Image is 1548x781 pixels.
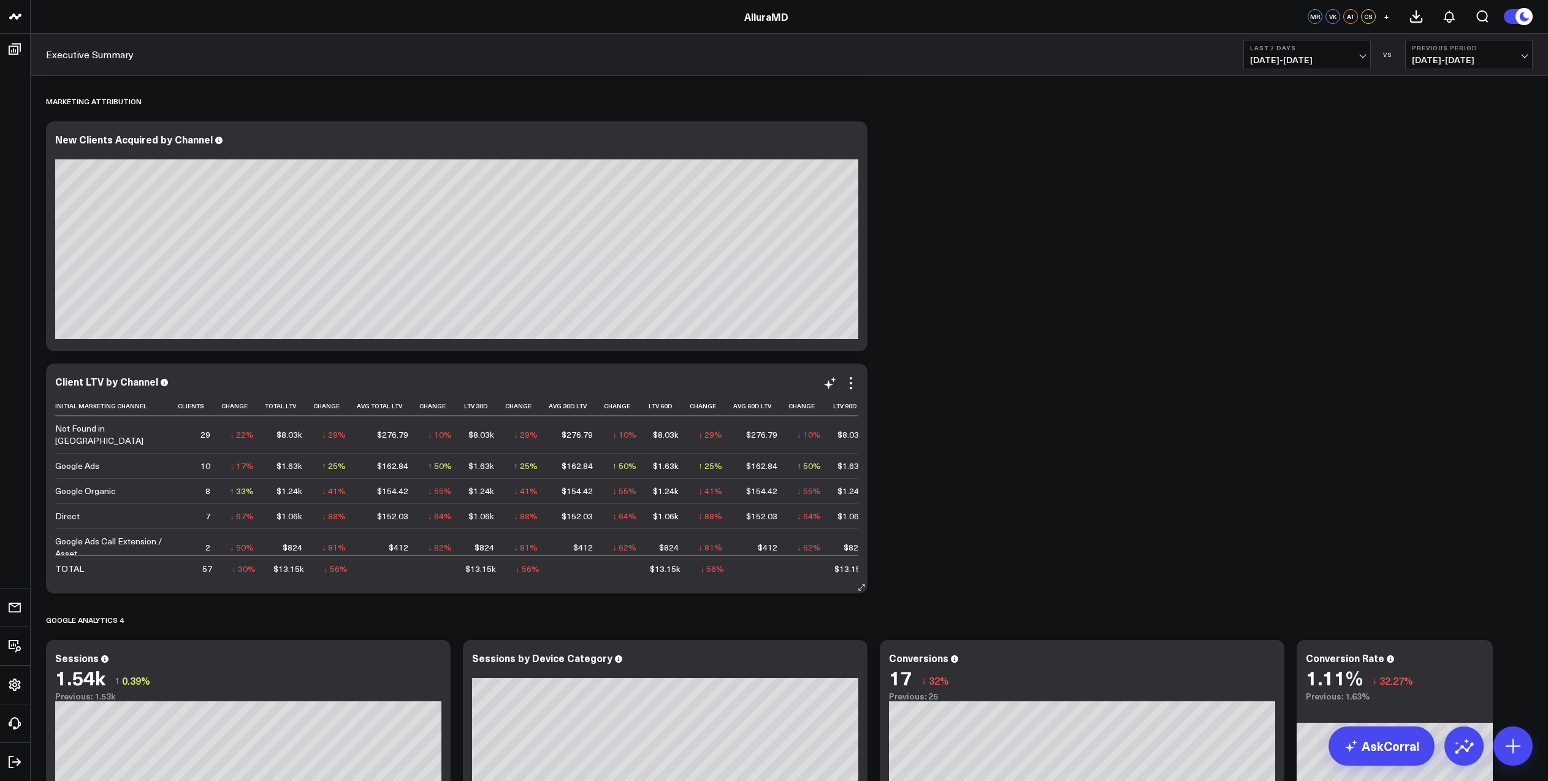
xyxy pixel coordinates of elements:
div: $1.06k [653,510,679,522]
span: ↓ [921,672,926,688]
th: Total Ltv [265,396,313,416]
div: ↓ 10% [612,429,636,441]
div: Not Found in [GEOGRAPHIC_DATA] [55,422,167,447]
div: 1.54k [55,666,105,688]
div: $154.42 [746,485,777,497]
div: 17 [889,666,912,688]
div: $824 [844,541,863,554]
div: CS [1361,9,1376,24]
div: Previous: 1.63% [1306,691,1484,701]
div: ↓ 81% [514,541,538,554]
div: ↑ 25% [698,460,722,472]
div: $1.06k [837,510,863,522]
div: Previous: 25 [889,691,1275,701]
div: ↓ 88% [514,510,538,522]
span: [DATE] - [DATE] [1250,55,1364,65]
th: Change [419,396,463,416]
div: ↓ 41% [698,485,722,497]
div: ↓ 29% [514,429,538,441]
div: $412 [573,541,593,554]
div: ↓ 88% [322,510,346,522]
div: $154.42 [562,485,593,497]
div: ↓ 56% [516,563,540,575]
th: Ltv 60d [647,396,690,416]
div: $1.63k [468,460,494,472]
div: VK [1325,9,1340,24]
span: 0.39% [122,674,150,687]
div: $8.03k [468,429,494,441]
span: [DATE] - [DATE] [1412,55,1526,65]
div: ↑ 33% [230,485,254,497]
div: VS [1377,51,1399,58]
button: Previous Period[DATE]-[DATE] [1405,40,1533,69]
b: Previous Period [1412,44,1526,51]
div: 1.11% [1306,666,1363,688]
div: ↓ 55% [428,485,452,497]
div: ↓ 64% [797,510,821,522]
span: 32.27% [1379,674,1413,687]
div: $276.79 [746,429,777,441]
div: ↓ 88% [698,510,722,522]
div: Direct [55,510,80,522]
div: $13.15k [273,563,304,575]
div: ↓ 22% [230,429,254,441]
div: ↓ 41% [322,485,346,497]
div: $8.03k [276,429,302,441]
div: 8 [205,485,210,497]
div: ↓ 50% [230,541,254,554]
div: $824 [475,541,494,554]
div: $1.24k [276,485,302,497]
div: $1.24k [837,485,863,497]
div: Client LTV by Channel [55,375,158,388]
b: Last 7 Days [1250,44,1364,51]
div: $824 [659,541,679,554]
th: Change [604,396,647,416]
div: ↑ 25% [514,460,538,472]
div: ↓ 62% [428,541,452,554]
div: TOTAL [55,563,84,575]
div: ↓ 64% [612,510,636,522]
div: Sessions by Device Category [472,651,612,665]
a: Executive Summary [46,48,134,61]
div: Sessions [55,651,99,665]
div: New Clients Acquired by Channel [55,132,213,146]
a: AskCorral [1329,726,1435,766]
div: ↓ 10% [797,429,821,441]
div: Google Ads Call Extension / Asset [55,535,167,560]
div: $276.79 [562,429,593,441]
th: Avg 60d Ltv [733,396,788,416]
div: $8.03k [653,429,679,441]
th: Ltv 90d [832,396,874,416]
div: ↓ 30% [232,563,256,575]
th: Clients [178,396,221,416]
button: Last 7 Days[DATE]-[DATE] [1243,40,1371,69]
div: ↓ 62% [797,541,821,554]
div: Google Ads [55,460,99,472]
th: Change [788,396,832,416]
th: Change [690,396,733,416]
div: $152.03 [746,510,777,522]
div: $13.15k [834,563,865,575]
div: Google Organic [55,485,116,497]
div: $1.06k [276,510,302,522]
div: ↑ 25% [322,460,346,472]
th: Change [313,396,357,416]
div: $13.15k [650,563,681,575]
div: ↓ 10% [428,429,452,441]
div: ↓ 29% [322,429,346,441]
div: $412 [758,541,777,554]
div: $152.03 [562,510,593,522]
a: AlluraMD [744,10,788,23]
th: Avg Total Ltv [357,396,419,416]
div: Conversions [889,651,948,665]
div: $1.24k [653,485,679,497]
div: 2 [205,541,210,554]
div: $1.24k [468,485,494,497]
div: MR [1308,9,1322,24]
span: + [1384,12,1389,21]
div: ↓ 41% [514,485,538,497]
div: ↓ 81% [698,541,722,554]
div: $162.84 [562,460,593,472]
div: Conversion Rate [1306,651,1384,665]
div: Google Analytics 4 [46,606,124,634]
